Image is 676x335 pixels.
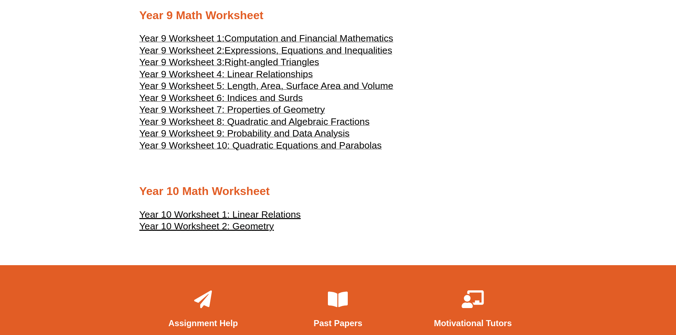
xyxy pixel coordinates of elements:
span: Year 9 Worksheet 4: Linear Relationships [139,69,313,79]
span: Year 9 Worksheet 6: Indices and Surds [139,93,303,103]
span: Year 9 Worksheet 7: Properties of Geometry [139,104,325,115]
a: Year 9 Worksheet 7: Properties of Geometry [139,107,325,115]
a: Year 9 Worksheet 10: Quadratic Equations and Parabolas [139,143,382,150]
b: Past Papers [314,318,362,328]
a: Year 9 Worksheet 2:Expressions, Equations and Inequalities [139,48,392,55]
span: Year 9 Worksheet 3: [139,57,225,67]
span: Year 9 Worksheet 2: [139,45,225,56]
a: Year 9 Worksheet 6: Indices and Surds [139,96,303,103]
span: Year 9 Worksheet 8: Quadratic and Algebraic Fractions [139,116,370,127]
a: Year 9 Worksheet 8: Quadratic and Algebraic Fractions [139,119,370,127]
span: Computation and Financial Mathematics [225,33,394,44]
a: Year 9 Worksheet 3:Right-angled Triangles [139,60,319,67]
span: Year 9 Worksheet 10: Quadratic Equations and Parabolas [139,140,382,151]
a: Year 9 Worksheet 1:Computation and Financial Mathematics [139,36,394,43]
u: Year 10 Worksheet 2: Geometry [139,221,274,231]
span: Right-angled Triangles [225,57,319,67]
h2: Year 9 Math Worksheet [139,8,537,23]
a: Year 10 Worksheet 2: Geometry [139,224,274,231]
b: Motivational Tutors [434,318,512,328]
span: Expressions, Equations and Inequalities [225,45,392,56]
a: Year 10 Worksheet 1: Linear Relations [139,212,301,219]
span: Year 9 Worksheet 5: Length, Area, Surface Area and Volume [139,80,394,91]
u: Year 10 Worksheet 1: Linear Relations [139,209,301,220]
a: Year 9 Worksheet 5: Length, Area, Surface Area and Volume [139,84,394,91]
a: Year 9 Worksheet 9: Probability and Data Analysis [139,131,350,138]
span: Year 9 Worksheet 1: [139,33,225,44]
span: Year 9 Worksheet 9: Probability and Data Analysis [139,128,350,139]
b: Assignment Help [168,318,238,328]
iframe: Chat Widget [558,255,676,335]
a: Year 9 Worksheet 4: Linear Relationships [139,72,313,79]
h2: Year 10 Math Worksheet [139,184,537,199]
